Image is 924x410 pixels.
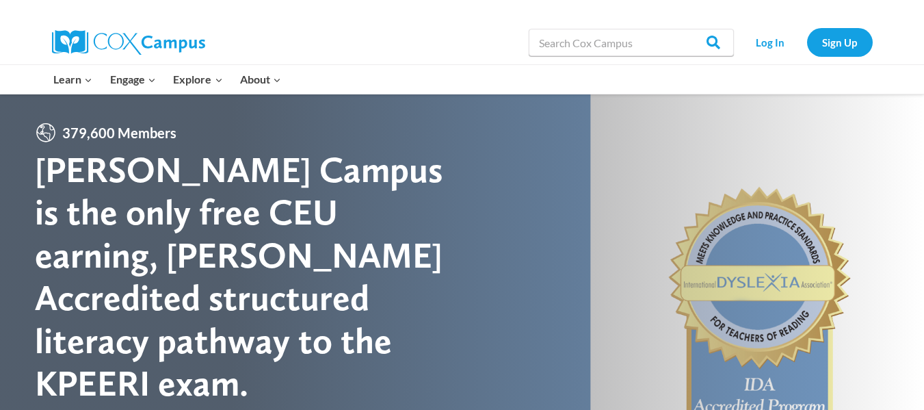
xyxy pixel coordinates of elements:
span: 379,600 Members [57,122,182,144]
a: Log In [741,28,800,56]
div: [PERSON_NAME] Campus is the only free CEU earning, [PERSON_NAME] Accredited structured literacy p... [35,149,462,405]
span: About [240,71,281,88]
span: Engage [110,71,156,88]
nav: Primary Navigation [45,65,290,94]
a: Sign Up [807,28,873,56]
span: Learn [53,71,92,88]
nav: Secondary Navigation [741,28,873,56]
input: Search Cox Campus [529,29,734,56]
span: Explore [173,71,222,88]
img: Cox Campus [52,30,205,55]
